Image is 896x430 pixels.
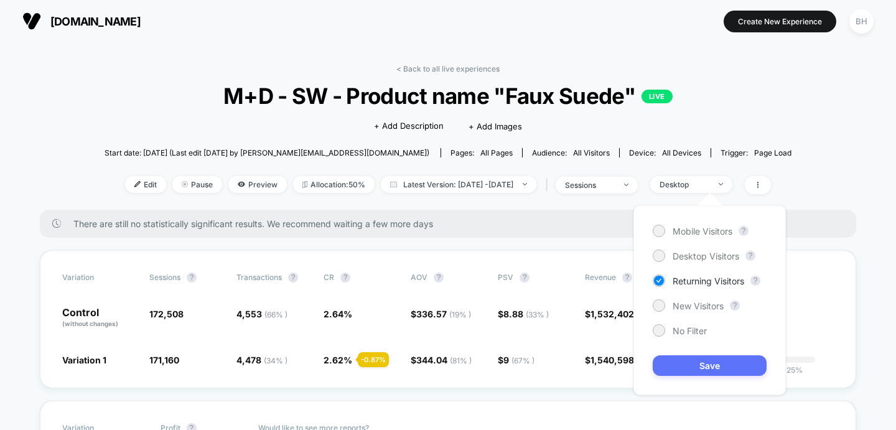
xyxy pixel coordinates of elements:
[719,183,723,185] img: end
[450,356,472,365] span: ( 81 % )
[498,309,549,319] span: $
[411,355,472,365] span: $
[134,181,141,187] img: edit
[73,218,831,229] span: There are still no statistically significant results. We recommend waiting a few more days
[236,309,287,319] span: 4,553
[302,181,307,188] img: rebalance
[19,11,144,31] button: [DOMAIN_NAME]
[653,355,767,376] button: Save
[62,320,118,327] span: (without changes)
[624,184,628,186] img: end
[730,301,740,311] button: ?
[745,251,755,261] button: ?
[532,148,610,157] div: Audience:
[498,273,513,282] span: PSV
[187,273,197,283] button: ?
[62,355,106,365] span: Variation 1
[503,309,549,319] span: 8.88
[50,15,141,28] span: [DOMAIN_NAME]
[721,148,791,157] div: Trigger:
[660,180,709,189] div: Desktop
[172,176,222,193] span: Pause
[62,273,131,283] span: Variation
[390,181,397,187] img: calendar
[585,273,616,282] span: Revenue
[619,148,711,157] span: Device:
[523,183,527,185] img: end
[182,181,188,187] img: end
[22,12,41,30] img: Visually logo
[358,352,389,367] div: - 0.87 %
[228,176,287,193] span: Preview
[673,251,739,261] span: Desktop Visitors
[520,273,530,283] button: ?
[236,355,287,365] span: 4,478
[139,83,757,109] span: M+D - SW - Product name "Faux Suede"
[511,356,534,365] span: ( 67 % )
[374,120,444,133] span: + Add Description
[450,148,513,157] div: Pages:
[293,176,375,193] span: Allocation: 50%
[149,309,184,319] span: 172,508
[411,273,427,282] span: AOV
[324,309,352,319] span: 2.64 %
[434,273,444,283] button: ?
[673,325,707,336] span: No Filter
[750,276,760,286] button: ?
[739,226,749,236] button: ?
[565,180,615,190] div: sessions
[573,148,610,157] span: All Visitors
[503,355,534,365] span: 9
[411,309,471,319] span: $
[62,307,137,329] p: Control
[480,148,513,157] span: all pages
[264,356,287,365] span: ( 34 % )
[396,64,500,73] a: < Back to all live experiences
[673,226,732,236] span: Mobile Visitors
[416,355,472,365] span: 344.04
[543,176,556,194] span: |
[324,273,334,282] span: CR
[381,176,536,193] span: Latest Version: [DATE] - [DATE]
[846,9,877,34] button: BH
[673,301,724,311] span: New Visitors
[149,273,180,282] span: Sessions
[149,355,179,365] span: 171,160
[526,310,549,319] span: ( 33 % )
[590,309,660,319] span: 1,532,402
[449,310,471,319] span: ( 19 % )
[340,273,350,283] button: ?
[125,176,166,193] span: Edit
[324,355,352,365] span: 2.62 %
[673,276,744,286] span: Returning Visitors
[585,309,660,319] span: $
[590,355,660,365] span: 1,540,598
[662,148,701,157] span: all devices
[416,309,471,319] span: 336.57
[236,273,282,282] span: Transactions
[754,148,791,157] span: Page Load
[469,121,522,131] span: + Add Images
[498,355,534,365] span: $
[849,9,874,34] div: BH
[585,355,660,365] span: $
[288,273,298,283] button: ?
[105,148,429,157] span: Start date: [DATE] (Last edit [DATE] by [PERSON_NAME][EMAIL_ADDRESS][DOMAIN_NAME])
[642,90,673,103] p: LIVE
[724,11,836,32] button: Create New Experience
[264,310,287,319] span: ( 66 % )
